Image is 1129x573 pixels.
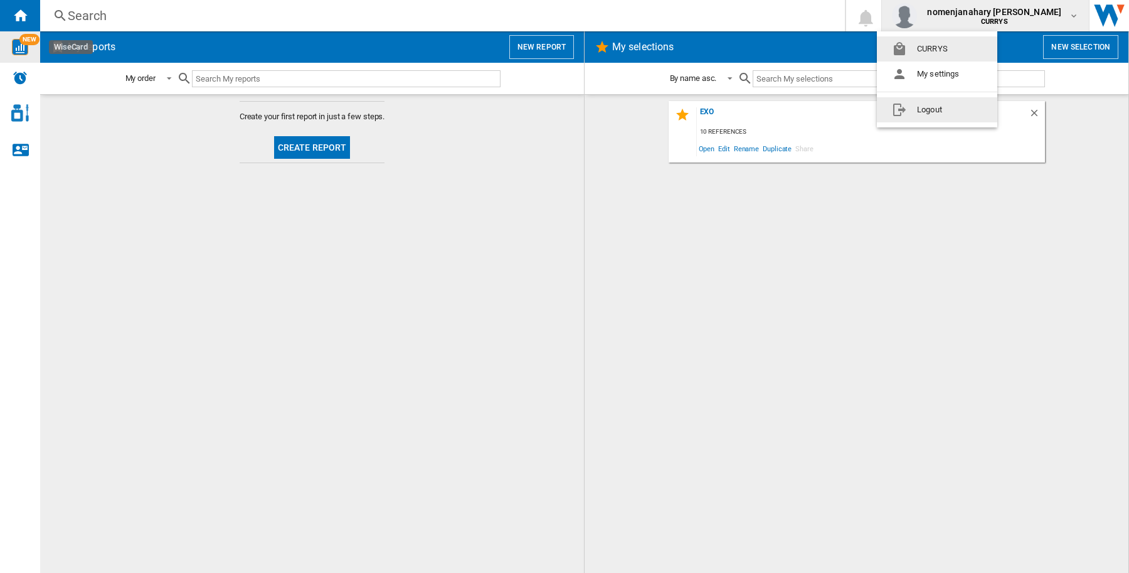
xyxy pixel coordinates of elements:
button: CURRYS [877,36,997,62]
button: My settings [877,62,997,87]
button: Logout [877,97,997,122]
